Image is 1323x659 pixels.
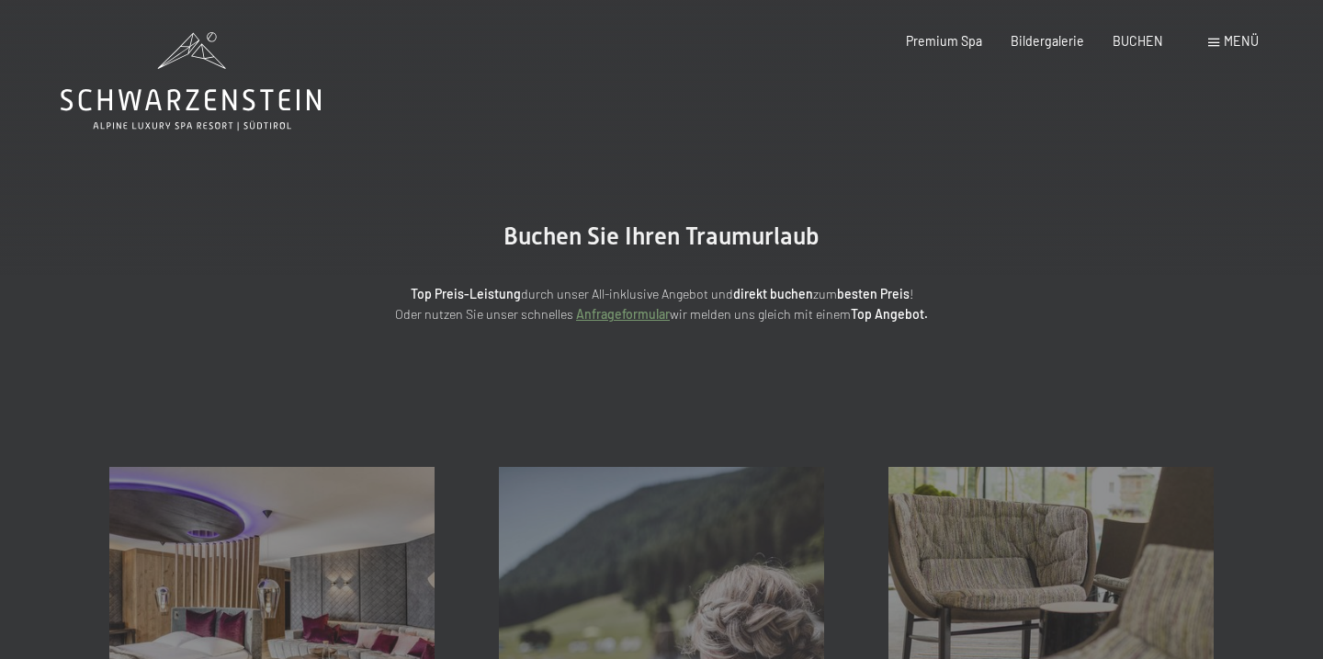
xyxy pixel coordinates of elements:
[837,286,910,301] strong: besten Preis
[503,222,820,250] span: Buchen Sie Ihren Traumurlaub
[906,33,982,49] a: Premium Spa
[411,286,521,301] strong: Top Preis-Leistung
[733,286,813,301] strong: direkt buchen
[576,306,670,322] a: Anfrageformular
[257,284,1066,325] p: durch unser All-inklusive Angebot und zum ! Oder nutzen Sie unser schnelles wir melden uns gleich...
[1011,33,1084,49] a: Bildergalerie
[1113,33,1163,49] a: BUCHEN
[851,306,928,322] strong: Top Angebot.
[1224,33,1259,49] span: Menü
